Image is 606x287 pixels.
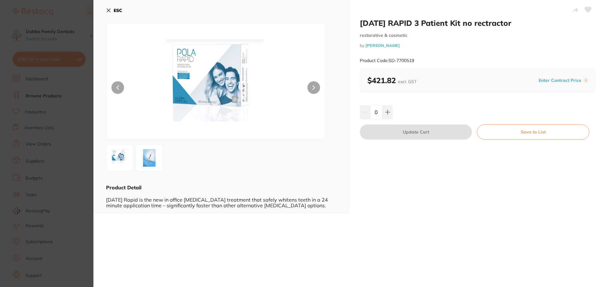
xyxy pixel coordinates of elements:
b: Product Detail [106,184,141,191]
img: MTlfMi5qcGc [138,146,161,169]
small: Product Code: SD-7700519 [360,58,414,63]
button: Enter Contract Price [537,77,583,83]
small: by [360,43,596,48]
b: $421.82 [367,76,417,85]
span: excl. GST [398,79,417,84]
button: ESC [106,5,122,16]
label: i [583,78,588,83]
small: restorative & cosmetic [360,33,596,38]
button: Save to List [477,124,589,140]
img: MTkuanBn [108,146,131,169]
button: Update Cart [360,124,472,140]
img: MTkuanBn [150,39,282,139]
div: [DATE] Rapid is the new in office [MEDICAL_DATA] treatment that safely whitens teeth in a 24 minu... [106,191,337,208]
h2: [DATE] RAPID 3 Patient Kit no rectractor [360,18,596,28]
b: ESC [114,8,122,13]
a: [PERSON_NAME] [365,43,400,48]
